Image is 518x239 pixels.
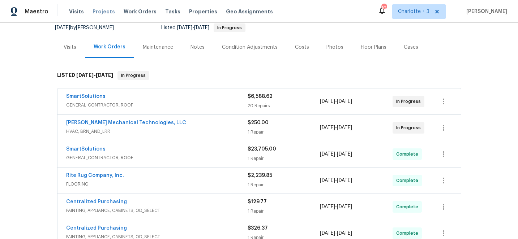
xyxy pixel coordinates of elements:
span: [DATE] [194,25,209,30]
a: SmartSolutions [66,94,106,99]
span: Maestro [25,8,48,15]
span: In Progress [214,26,245,30]
div: 1 Repair [248,208,320,215]
div: Notes [190,44,205,51]
span: [DATE] [337,99,352,104]
span: - [320,230,352,237]
span: [DATE] [337,178,352,183]
span: - [320,124,352,131]
span: [DATE] [337,125,352,130]
span: [DATE] [320,152,335,157]
span: [DATE] [177,25,192,30]
span: Properties [189,8,217,15]
span: $23,705.00 [248,147,276,152]
span: $129.77 [248,199,267,204]
div: 20 Repairs [248,102,320,109]
span: [DATE] [337,231,352,236]
span: - [177,25,209,30]
a: SmartSolutions [66,147,106,152]
span: - [320,151,352,158]
div: 1 Repair [248,129,320,136]
div: Photos [326,44,343,51]
span: Charlotte + 3 [398,8,429,15]
div: Floor Plans [361,44,386,51]
span: In Progress [396,98,424,105]
span: Listed [161,25,245,30]
div: Condition Adjustments [222,44,278,51]
span: - [320,177,352,184]
a: Centralized Purchasing [66,226,127,231]
span: - [320,203,352,210]
span: - [76,73,113,78]
span: Projects [93,8,115,15]
div: 109 [381,4,386,12]
span: Complete [396,151,421,158]
span: [DATE] [320,231,335,236]
span: Complete [396,203,421,210]
a: [PERSON_NAME] Mechanical Technologies, LLC [66,120,186,125]
span: Complete [396,177,421,184]
div: by [PERSON_NAME] [55,23,123,32]
span: [DATE] [320,99,335,104]
span: [DATE] [320,178,335,183]
span: GENERAL_CONTRACTOR, ROOF [66,101,248,109]
div: Visits [64,44,76,51]
span: [DATE] [55,25,70,30]
span: Tasks [165,9,180,14]
h6: LISTED [57,71,113,80]
div: Costs [295,44,309,51]
span: HVAC, BRN_AND_LRR [66,128,248,135]
span: Complete [396,230,421,237]
span: In Progress [396,124,424,131]
span: $326.37 [248,226,268,231]
span: [DATE] [320,204,335,209]
span: $6,588.62 [248,94,273,99]
span: Work Orders [124,8,157,15]
div: Maintenance [143,44,173,51]
span: Visits [69,8,84,15]
span: Geo Assignments [226,8,273,15]
span: [DATE] [76,73,94,78]
span: [DATE] [320,125,335,130]
a: Rite Rug Company, Inc. [66,173,124,178]
span: PAINTING, APPLIANCE, CABINETS, OD_SELECT [66,207,248,214]
span: $2,239.85 [248,173,272,178]
div: 1 Repair [248,181,320,188]
span: $250.00 [248,120,269,125]
span: [DATE] [337,152,352,157]
div: Cases [404,44,418,51]
div: Work Orders [94,43,125,51]
a: Centralized Purchasing [66,199,127,204]
span: GENERAL_CONTRACTOR, ROOF [66,154,248,161]
span: FLOORING [66,181,248,188]
div: LISTED [DATE]-[DATE]In Progress [55,64,463,87]
span: [DATE] [96,73,113,78]
span: - [320,98,352,105]
span: [PERSON_NAME] [463,8,507,15]
span: [DATE] [337,204,352,209]
span: In Progress [118,72,149,79]
div: 1 Repair [248,155,320,162]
